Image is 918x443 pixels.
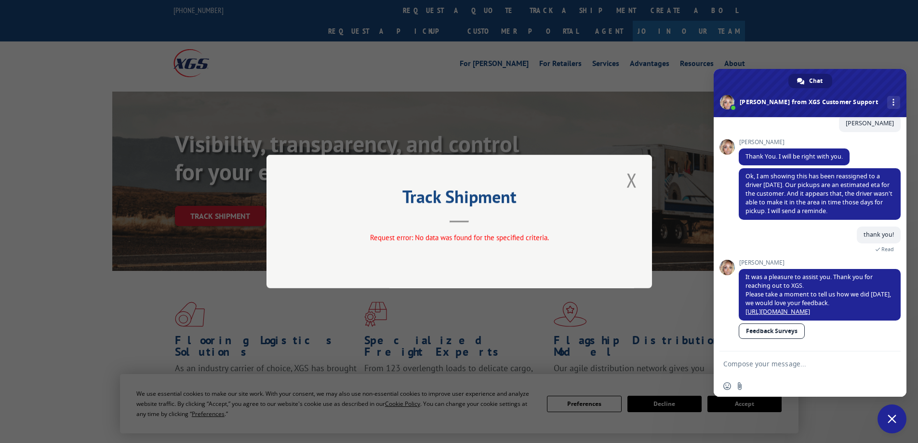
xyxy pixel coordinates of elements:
span: Thank You. I will be right with you. [745,152,843,161]
a: Feedback Surveys [739,323,805,339]
span: thank you! [864,230,894,239]
a: Close chat [878,404,906,433]
span: Insert an emoji [723,382,731,390]
span: Chat [809,74,823,88]
span: [PERSON_NAME] [846,119,894,127]
textarea: Compose your message... [723,351,878,376]
h2: Track Shipment [315,190,604,208]
span: [PERSON_NAME] [739,259,901,266]
button: Close modal [624,167,640,193]
span: It was a pleasure to assist you. Thank you for reaching out to XGS. Please take a moment to tell ... [745,273,891,316]
span: Read [881,246,894,253]
span: Request error: No data was found for the specified criteria. [370,233,548,242]
a: Chat [788,74,832,88]
span: Send a file [736,382,744,390]
a: [URL][DOMAIN_NAME] [745,308,810,316]
span: [PERSON_NAME] [739,139,850,146]
span: Ok, I am showing this has been reassigned to a driver [DATE]. Our pickups are an estimated eta fo... [745,172,892,215]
